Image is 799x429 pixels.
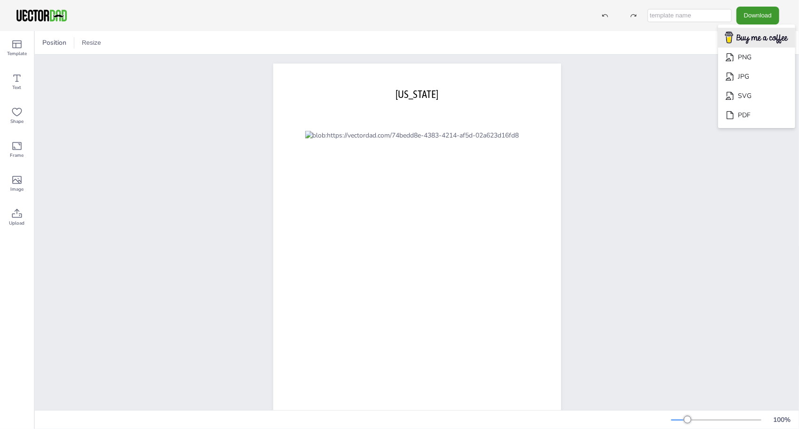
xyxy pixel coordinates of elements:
button: Download [736,7,779,24]
span: [US_STATE] [396,88,438,100]
span: Position [40,38,68,47]
li: JPG [718,67,795,86]
button: Resize [78,35,105,50]
ul: Download [718,24,795,129]
input: template name [648,9,732,22]
li: PDF [718,105,795,125]
li: SVG [718,86,795,105]
span: Image [10,186,24,193]
span: Frame [10,152,24,159]
div: 100 % [771,415,793,424]
img: buymecoffee.png [719,29,794,47]
img: VectorDad-1.png [15,8,68,23]
span: Shape [10,118,24,125]
span: Text [13,84,22,91]
span: Template [7,50,27,57]
span: Upload [9,219,25,227]
li: PNG [718,48,795,67]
